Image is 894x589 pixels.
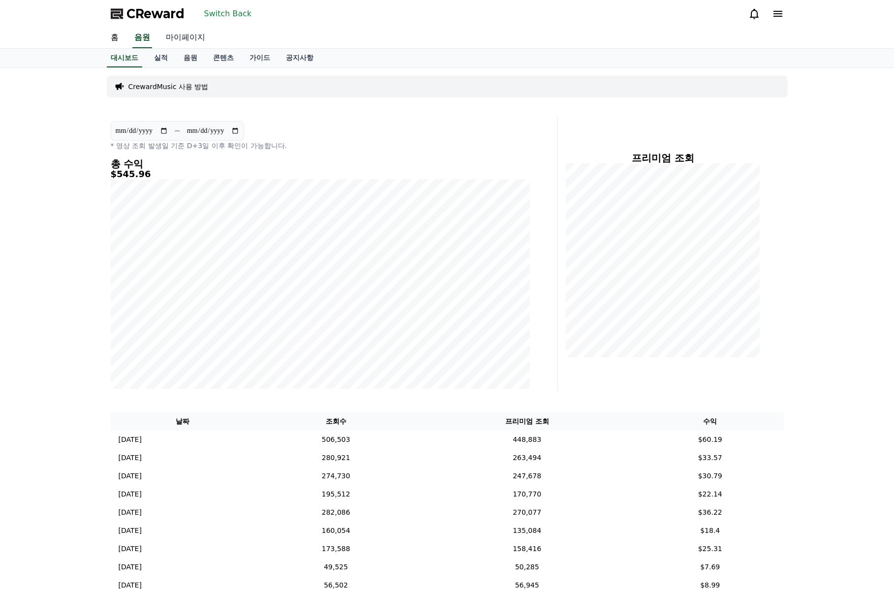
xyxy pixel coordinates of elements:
a: 마이페이지 [158,28,213,48]
p: [DATE] [119,544,142,554]
p: [DATE] [119,489,142,499]
a: 실적 [146,49,176,67]
td: 270,077 [417,503,637,522]
td: 448,883 [417,431,637,449]
td: 274,730 [254,467,417,485]
td: $22.14 [637,485,784,503]
h4: 프리미엄 조회 [566,153,760,163]
td: 173,588 [254,540,417,558]
h5: $545.96 [111,169,530,179]
p: [DATE] [119,434,142,445]
td: $30.79 [637,467,784,485]
td: $60.19 [637,431,784,449]
a: 대시보드 [107,49,142,67]
td: 195,512 [254,485,417,503]
a: CrewardMusic 사용 방법 [128,82,209,92]
td: 506,503 [254,431,417,449]
td: 50,285 [417,558,637,576]
td: $7.69 [637,558,784,576]
p: [DATE] [119,507,142,518]
td: 280,921 [254,449,417,467]
th: 프리미엄 조회 [417,412,637,431]
p: ~ [174,125,181,137]
td: $36.22 [637,503,784,522]
td: 158,416 [417,540,637,558]
a: CReward [111,6,185,22]
td: 170,770 [417,485,637,503]
a: 홈 [103,28,126,48]
td: 160,054 [254,522,417,540]
td: $33.57 [637,449,784,467]
td: 247,678 [417,467,637,485]
td: $18.4 [637,522,784,540]
th: 날짜 [111,412,255,431]
th: 조회수 [254,412,417,431]
a: 음원 [176,49,205,67]
td: $25.31 [637,540,784,558]
p: [DATE] [119,562,142,572]
p: [DATE] [119,471,142,481]
span: CReward [126,6,185,22]
p: * 영상 조회 발생일 기준 D+3일 이후 확인이 가능합니다. [111,141,530,151]
td: 49,525 [254,558,417,576]
button: Switch Back [200,6,256,22]
p: [DATE] [119,526,142,536]
th: 수익 [637,412,784,431]
a: 공지사항 [278,49,321,67]
a: 가이드 [242,49,278,67]
h4: 총 수익 [111,158,530,169]
a: 콘텐츠 [205,49,242,67]
td: 282,086 [254,503,417,522]
td: 135,084 [417,522,637,540]
a: 음원 [132,28,152,48]
p: [DATE] [119,453,142,463]
td: 263,494 [417,449,637,467]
